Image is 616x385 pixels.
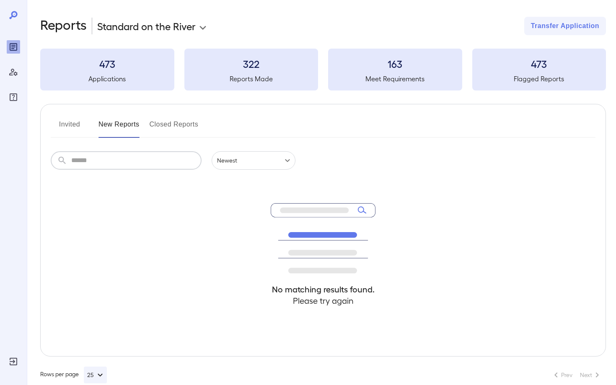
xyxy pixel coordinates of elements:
div: Reports [7,40,20,54]
button: New Reports [98,118,140,138]
h2: Reports [40,17,87,35]
p: Standard on the River [97,19,196,33]
div: Manage Users [7,65,20,79]
h4: No matching results found. [271,284,375,295]
div: FAQ [7,90,20,104]
div: Log Out [7,355,20,368]
h3: 473 [472,57,606,70]
button: Invited [51,118,88,138]
button: Closed Reports [150,118,199,138]
div: Newest [212,151,295,170]
h3: 322 [184,57,318,70]
h5: Meet Requirements [328,74,462,84]
button: 25 [84,367,107,383]
h3: 473 [40,57,174,70]
h5: Flagged Reports [472,74,606,84]
nav: pagination navigation [547,368,606,382]
h5: Reports Made [184,74,318,84]
h3: 163 [328,57,462,70]
button: Transfer Application [524,17,606,35]
summary: 473Applications322Reports Made163Meet Requirements473Flagged Reports [40,49,606,90]
div: Rows per page [40,367,107,383]
h5: Applications [40,74,174,84]
h4: Please try again [271,295,375,306]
